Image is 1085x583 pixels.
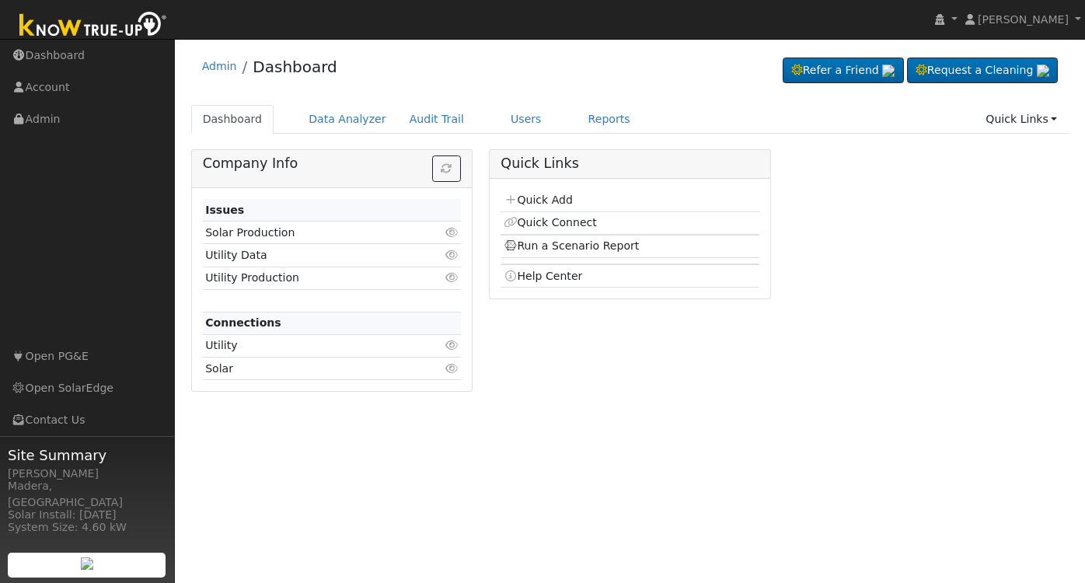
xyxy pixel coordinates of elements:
[8,466,166,482] div: [PERSON_NAME]
[203,155,461,172] h5: Company Info
[297,105,398,134] a: Data Analyzer
[398,105,476,134] a: Audit Trail
[8,445,166,466] span: Site Summary
[8,519,166,536] div: System Size: 4.60 kW
[907,58,1058,84] a: Request a Cleaning
[974,105,1069,134] a: Quick Links
[8,478,166,511] div: Madera, [GEOGRAPHIC_DATA]
[504,239,640,252] a: Run a Scenario Report
[445,340,459,351] i: Click to view
[8,507,166,523] div: Solar Install: [DATE]
[205,204,244,216] strong: Issues
[81,557,93,570] img: retrieve
[202,60,237,72] a: Admin
[445,250,459,260] i: Click to view
[577,105,642,134] a: Reports
[12,9,175,44] img: Know True-Up
[203,334,420,357] td: Utility
[205,316,281,329] strong: Connections
[203,244,420,267] td: Utility Data
[445,272,459,283] i: Click to view
[783,58,904,84] a: Refer a Friend
[504,216,597,229] a: Quick Connect
[501,155,759,172] h5: Quick Links
[445,227,459,238] i: Click to view
[191,105,274,134] a: Dashboard
[253,58,337,76] a: Dashboard
[504,270,583,282] a: Help Center
[1037,65,1049,77] img: retrieve
[499,105,553,134] a: Users
[203,267,420,289] td: Utility Production
[978,13,1069,26] span: [PERSON_NAME]
[203,358,420,380] td: Solar
[203,222,420,244] td: Solar Production
[504,194,573,206] a: Quick Add
[882,65,895,77] img: retrieve
[445,363,459,374] i: Click to view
